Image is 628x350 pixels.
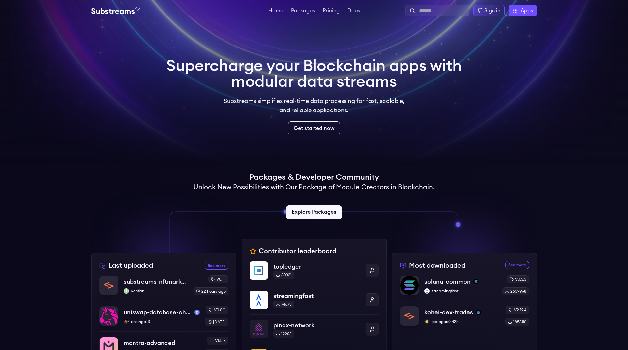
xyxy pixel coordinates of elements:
div: v1.1.13 [207,337,228,345]
img: substreams-nftmarketplace [100,276,118,295]
p: substreams-nftmarketplace [124,277,188,286]
img: topledger [250,261,268,280]
div: 19902 [273,330,294,338]
a: streamingfaststreamingfast74673 [250,285,379,314]
a: Home [267,8,284,15]
a: topledgertopledger80321 [250,261,379,285]
p: yaofan [124,288,188,294]
a: kohei-dex-tradeskohei-dex-tradessolanajobrogers2422jobrogers2422v2.19.41858110 [400,301,529,326]
img: Substream's logo [91,7,140,15]
div: v0.3.3 [507,275,529,283]
div: 1858110 [505,318,529,326]
img: solana [473,279,479,284]
p: solana-common [424,277,471,286]
span: Apps [521,7,533,15]
img: streamingfast [250,291,268,309]
div: 80321 [273,271,294,279]
img: kohei-dex-trades [400,307,419,325]
a: Docs [346,8,361,15]
a: Packages [290,8,316,15]
a: See more recently uploaded packages [205,262,228,270]
a: Explore Packages [286,205,342,219]
a: Sign in [473,5,505,16]
a: substreams-nftmarketplacesubstreams-nftmarketplaceyaofanyaofanv0.1.122 hours ago [99,275,228,301]
img: streamingfast [424,288,430,294]
a: solana-commonsolana-commonsolanastreamingfaststreamingfastv0.3.32639968 [400,275,529,301]
div: Sign in [484,7,500,15]
img: pinax-network [250,320,268,338]
h1: Supercharge your Blockchain apps with modular data streams [166,58,462,90]
a: See more most downloaded packages [505,261,529,269]
img: jobrogers2422 [424,319,430,324]
img: uniswap-database-changes-sepolia [100,307,118,325]
p: streamingfast [424,288,497,294]
p: mantra-advanced [124,338,175,348]
img: ciyengar3 [124,319,129,324]
p: pinax-network [273,321,360,330]
p: ciyengar3 [124,319,200,324]
div: v2.19.4 [506,306,529,314]
div: v0.0.11 [206,306,228,314]
p: uniswap-database-changes-sepolia [124,308,192,317]
img: solana-common [400,276,419,295]
a: Get started now [288,121,340,135]
div: 2639968 [502,287,529,295]
div: 22 hours ago [194,287,228,295]
p: Substreams simplifies real-time data processing for fast, scalable, and reliable applications. [219,96,409,115]
p: streamingfast [273,291,360,301]
img: yaofan [124,288,129,294]
p: jobrogers2422 [424,319,500,324]
p: kohei-dex-trades [424,308,473,317]
a: uniswap-database-changes-sepoliauniswap-database-changes-sepoliasepoliaciyengar3ciyengar3v0.0.11[... [99,301,228,331]
a: pinax-networkpinax-network19902 [250,314,379,344]
a: Pricing [321,8,341,15]
h2: Unlock New Possibilities with Our Package of Module Creators in Blockchain. [194,183,434,192]
h1: Packages & Developer Community [249,172,379,183]
div: v0.1.1 [208,275,228,283]
img: solana [476,310,481,315]
div: 74673 [273,301,294,308]
div: [DATE] [205,318,228,326]
img: sepolia [194,310,200,315]
p: topledger [273,262,360,271]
